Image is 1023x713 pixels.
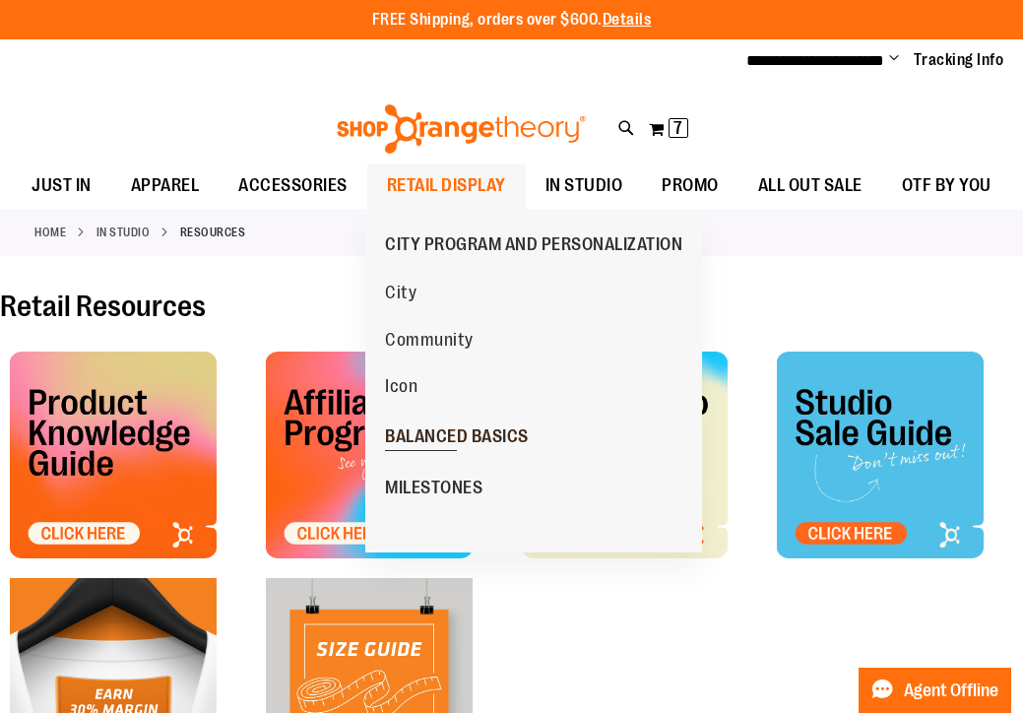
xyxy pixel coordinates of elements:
span: Community [385,330,474,355]
span: Agent Offline [904,681,998,700]
img: OTF Affiliate Tile [266,352,473,558]
span: ACCESSORIES [238,163,348,208]
span: CITY PROGRAM AND PERSONALIZATION [385,234,682,259]
a: Tracking Info [914,49,1004,71]
span: RETAIL DISPLAY [387,163,506,208]
span: APPAREL [131,163,200,208]
span: BALANCED BASICS [385,426,529,451]
span: OTF BY YOU [902,163,991,208]
span: ALL OUT SALE [758,163,863,208]
span: Icon [385,376,417,401]
span: City [385,283,416,307]
span: 7 [673,118,682,138]
span: PROMO [662,163,719,208]
button: Agent Offline [859,668,1011,713]
span: IN STUDIO [545,163,623,208]
span: JUST IN [32,163,92,208]
a: Details [603,11,652,29]
img: OTF - Studio Sale Tile [777,352,984,558]
a: Home [34,224,66,241]
a: IN STUDIO [96,224,151,241]
strong: Resources [180,224,246,241]
img: Shop Orangetheory [334,104,589,154]
p: FREE Shipping, orders over $600. [372,9,652,32]
span: MILESTONES [385,478,482,502]
button: Account menu [889,50,899,70]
